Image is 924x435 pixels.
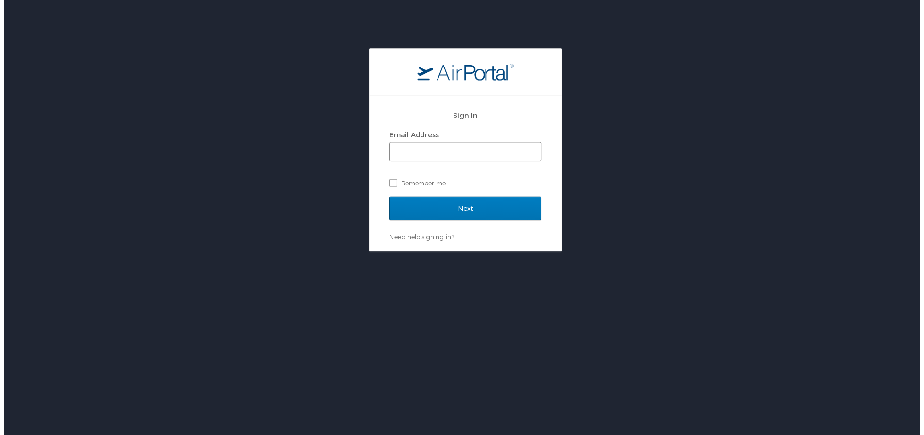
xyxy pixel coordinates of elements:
label: Remember me [389,177,542,192]
h2: Sign In [389,111,542,122]
img: logo [417,64,514,81]
a: Need help signing in? [389,235,454,243]
label: Email Address [389,132,439,140]
input: Next [389,198,542,222]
